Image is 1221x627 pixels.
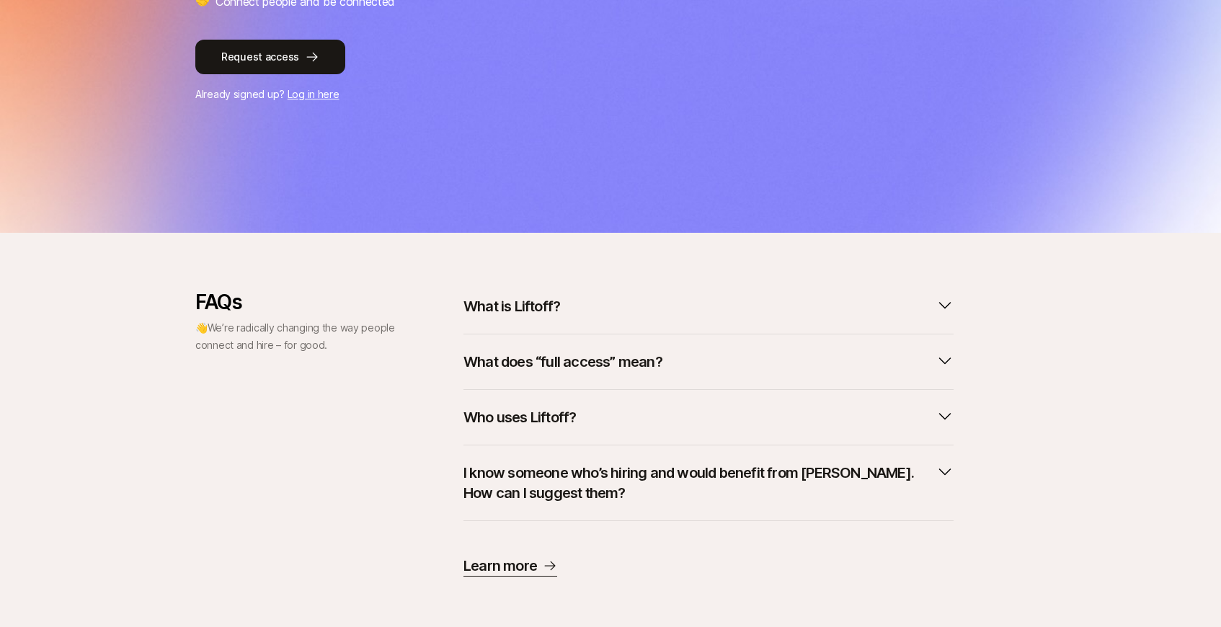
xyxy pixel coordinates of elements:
[463,290,954,322] button: What is Liftoff?
[195,290,397,313] p: FAQs
[463,296,560,316] p: What is Liftoff?
[195,40,1026,74] a: Request access
[463,556,537,576] p: Learn more
[195,40,345,74] button: Request access
[288,88,339,100] a: Log in here
[195,319,397,354] p: 👋
[463,463,931,503] p: I know someone who’s hiring and would benefit from [PERSON_NAME]. How can I suggest them?
[463,457,954,509] button: I know someone who’s hiring and would benefit from [PERSON_NAME]. How can I suggest them?
[463,556,557,577] a: Learn more
[463,352,662,372] p: What does “full access” mean?
[195,86,1026,103] p: Already signed up?
[463,401,954,433] button: Who uses Liftoff?
[463,346,954,378] button: What does “full access” mean?
[463,407,576,427] p: Who uses Liftoff?
[195,321,395,351] span: We’re radically changing the way people connect and hire – for good.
